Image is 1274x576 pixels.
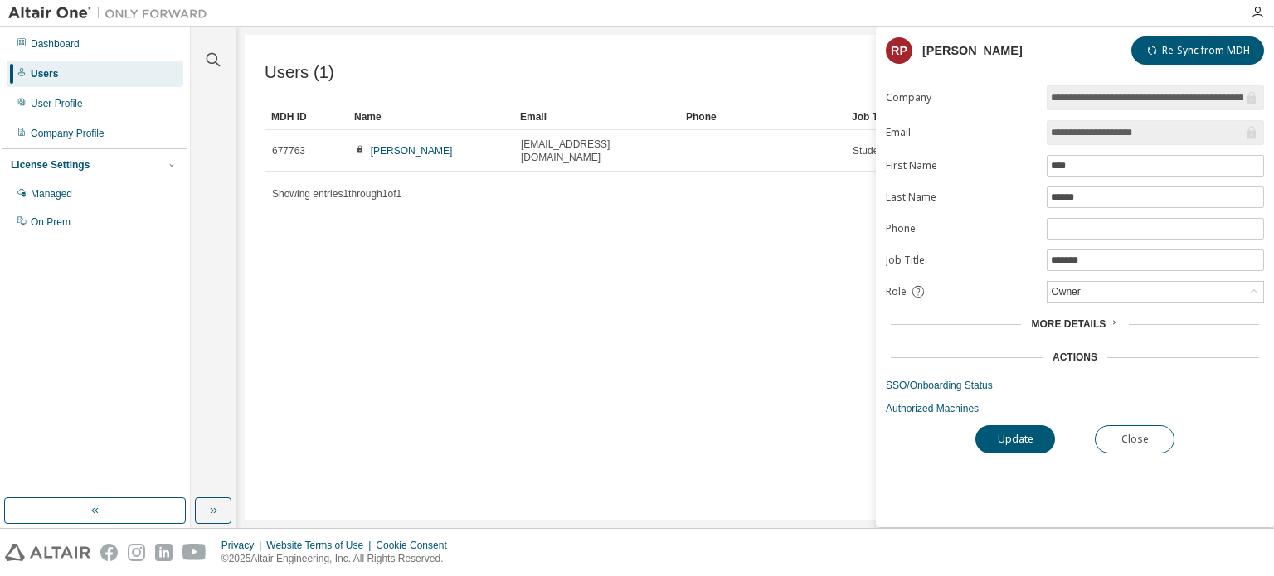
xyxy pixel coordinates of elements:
span: 677763 [272,144,305,157]
div: Email [520,104,673,130]
img: Altair One [8,5,216,22]
a: SSO/Onboarding Status [886,379,1264,392]
div: Owner [1048,282,1263,302]
div: License Settings [11,158,90,172]
button: Re-Sync from MDH [1131,36,1264,65]
span: More Details [1031,318,1106,330]
div: Dashboard [31,37,80,51]
button: Update [975,425,1055,453]
img: facebook.svg [100,544,118,561]
div: Privacy [221,539,266,552]
label: Company [886,91,1037,104]
label: Phone [886,222,1037,235]
div: Owner [1048,283,1082,301]
div: Cookie Consent [376,539,456,552]
label: First Name [886,159,1037,172]
div: Company Profile [31,127,105,140]
div: Job Title [852,104,1004,130]
div: Website Terms of Use [266,539,376,552]
label: Email [886,126,1037,139]
div: Phone [686,104,839,130]
label: Job Title [886,254,1037,267]
img: linkedin.svg [155,544,173,561]
span: Role [886,285,907,298]
div: RP [886,37,912,64]
div: MDH ID [271,104,341,130]
img: altair_logo.svg [5,544,90,561]
div: User Profile [31,97,83,110]
div: Managed [31,187,72,201]
img: youtube.svg [182,544,207,561]
div: On Prem [31,215,71,229]
p: © 2025 Altair Engineering, Inc. All Rights Reserved. [221,552,457,566]
span: Users (1) [265,63,334,82]
label: Last Name [886,191,1037,204]
button: Close [1095,425,1174,453]
span: [EMAIL_ADDRESS][DOMAIN_NAME] [521,138,672,164]
span: Showing entries 1 through 1 of 1 [272,188,401,200]
div: [PERSON_NAME] [922,44,1023,57]
img: instagram.svg [128,544,145,561]
span: Student [853,144,887,157]
div: Name [354,104,507,130]
a: Authorized Machines [886,402,1264,415]
a: [PERSON_NAME] [371,145,453,157]
div: Users [31,67,58,80]
div: Actions [1053,351,1097,364]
